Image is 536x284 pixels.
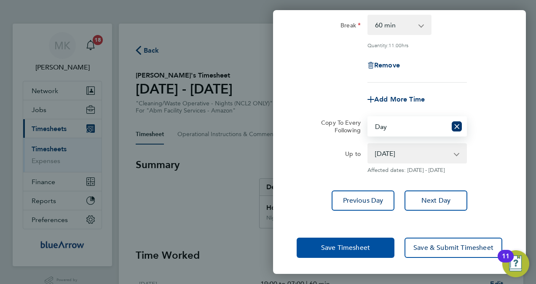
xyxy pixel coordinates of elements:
[367,167,467,174] span: Affected dates: [DATE] - [DATE]
[389,42,402,48] span: 11.00
[502,256,509,267] div: 11
[332,190,394,211] button: Previous Day
[340,21,361,32] label: Break
[367,96,425,103] button: Add More Time
[452,117,462,136] button: Reset selection
[405,190,467,211] button: Next Day
[421,196,450,205] span: Next Day
[502,250,529,277] button: Open Resource Center, 11 new notifications
[374,95,425,103] span: Add More Time
[413,244,493,252] span: Save & Submit Timesheet
[367,62,400,69] button: Remove
[345,150,361,160] label: Up to
[297,238,394,258] button: Save Timesheet
[374,61,400,69] span: Remove
[343,196,383,205] span: Previous Day
[321,244,370,252] span: Save Timesheet
[405,238,502,258] button: Save & Submit Timesheet
[367,42,467,48] div: Quantity: hrs
[314,119,361,134] label: Copy To Every Following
